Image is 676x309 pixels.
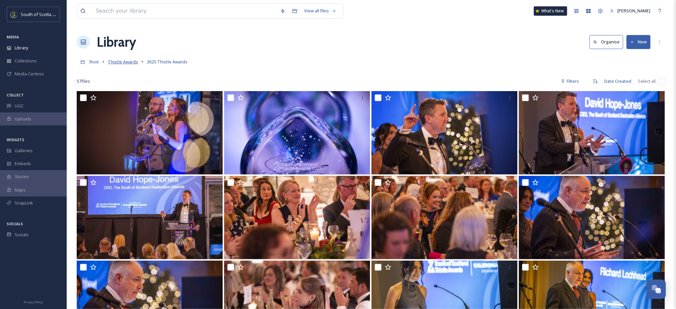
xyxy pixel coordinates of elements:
[15,232,29,238] span: Socials
[15,58,37,64] span: Collections
[11,11,17,18] img: images.jpeg
[372,91,518,175] img: PW_SSDA Thistle Awards 2025_The Findra Family_pw7_2773.JPG
[77,176,223,259] img: PW_SSDA Thistle Awards 2025_The Findra Family_pw7_2730.JPG
[15,187,26,193] span: Maps
[24,298,43,306] a: Privacy Policy
[15,103,24,109] span: UGC
[372,176,518,259] img: PW_SSDA Thistle Awards 2025_The Findra Family_pw7_2708.JPG
[534,6,567,16] a: What's New
[15,45,28,51] span: Library
[15,147,33,154] span: Galleries
[519,176,665,259] img: PW_SSDA Thistle Awards 2025_The Findra Family_pw7_2635.JPG
[601,75,635,88] div: Date Created
[558,75,583,88] div: Filters
[607,4,654,17] a: [PERSON_NAME]
[618,8,651,14] span: [PERSON_NAME]
[301,4,340,17] a: View all files
[638,78,656,84] span: Select all
[108,59,138,65] span: Thistle Awards
[7,34,19,39] span: MEDIA
[627,35,651,49] button: New
[147,59,187,65] span: 2025 Thistle Awards
[77,91,223,175] img: PW_SSDA Thistle Awards 2025_The Findra Family_pw7_2799.JPG
[89,58,99,66] a: Root
[97,32,136,52] a: Library
[15,116,31,122] span: Uploads
[590,35,623,49] button: Organise
[108,58,138,66] a: Thistle Awards
[77,78,90,84] span: 57 file s
[15,161,31,167] span: Embeds
[92,4,277,18] input: Search your library
[7,92,24,97] span: COLLECT
[15,71,44,77] span: Media Centres
[7,221,23,226] span: SOCIALS
[89,59,99,65] span: Root
[224,176,370,259] img: PW_SSDA Thistle Awards 2025_The Findra Family_pw7_2718.JPG
[24,300,43,304] span: Privacy Policy
[21,11,97,17] span: South of Scotland Destination Alliance
[224,91,370,175] img: PW_SSDA Thistle Awards 2025_The Findra Family_pw7_2854.JPG
[15,200,33,206] span: SnapLink
[15,174,29,180] span: Stories
[519,91,665,175] img: PW_SSDA Thistle Awards 2025_The Findra Family_pw7_2753.JPG
[7,137,24,142] span: WIDGETS
[647,280,666,299] button: Open Chat
[147,58,187,66] a: 2025 Thistle Awards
